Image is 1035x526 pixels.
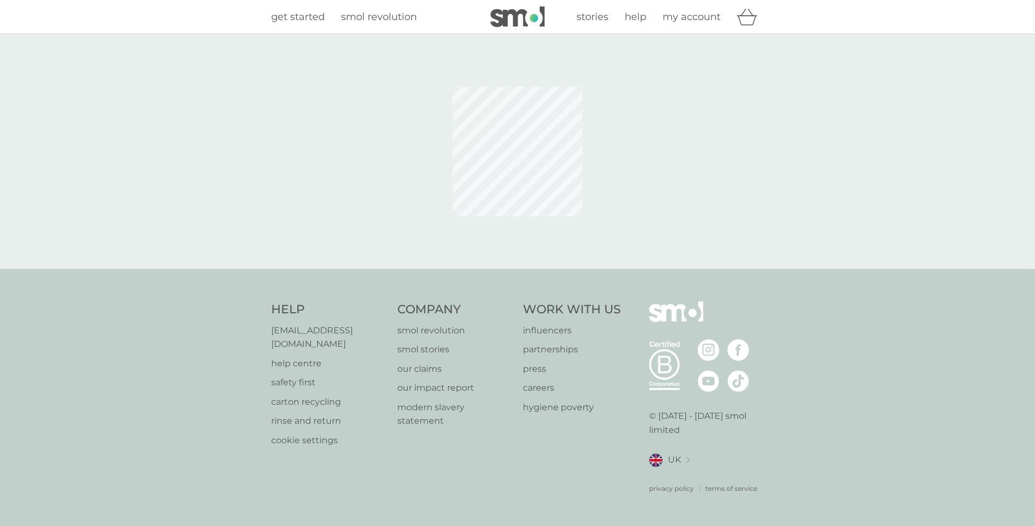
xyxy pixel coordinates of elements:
a: terms of service [705,483,757,494]
a: partnerships [523,343,621,357]
a: cookie settings [271,433,387,448]
a: careers [523,381,621,395]
a: influencers [523,324,621,338]
a: smol revolution [397,324,513,338]
img: visit the smol Facebook page [728,339,749,361]
p: © [DATE] - [DATE] smol limited [649,409,764,437]
span: UK [668,453,681,467]
h4: Company [397,301,513,318]
img: visit the smol Tiktok page [728,370,749,392]
a: smol stories [397,343,513,357]
a: help [625,9,646,25]
img: select a new location [686,457,690,463]
h4: Work With Us [523,301,621,318]
a: carton recycling [271,395,387,409]
a: privacy policy [649,483,694,494]
span: smol revolution [341,11,417,23]
span: my account [663,11,720,23]
div: basket [737,6,764,28]
a: press [523,362,621,376]
a: modern slavery statement [397,400,513,428]
a: get started [271,9,325,25]
img: visit the smol Youtube page [698,370,719,392]
a: help centre [271,357,387,371]
a: my account [663,9,720,25]
span: get started [271,11,325,23]
a: safety first [271,376,387,390]
h4: Help [271,301,387,318]
img: smol [490,6,545,27]
img: visit the smol Instagram page [698,339,719,361]
img: UK flag [649,453,663,467]
a: our impact report [397,381,513,395]
img: smol [649,301,703,338]
span: help [625,11,646,23]
a: [EMAIL_ADDRESS][DOMAIN_NAME] [271,324,387,351]
a: smol revolution [341,9,417,25]
a: stories [577,9,608,25]
a: hygiene poverty [523,400,621,415]
a: rinse and return [271,414,387,428]
a: our claims [397,362,513,376]
span: stories [577,11,608,23]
